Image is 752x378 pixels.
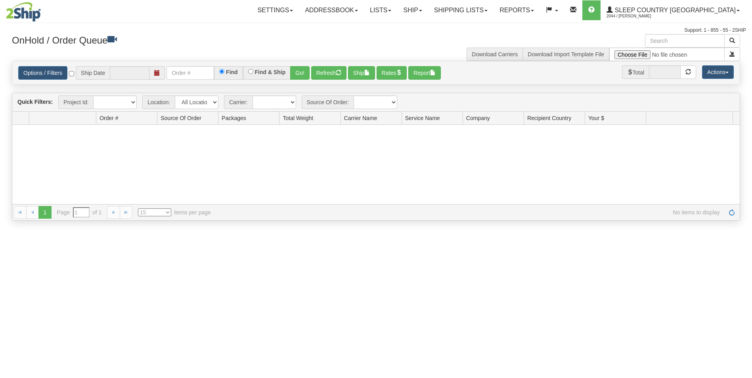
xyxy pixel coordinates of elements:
[725,206,738,219] a: Refresh
[142,95,175,109] span: Location:
[76,66,110,80] span: Ship Date
[405,114,440,122] span: Service Name
[622,65,649,79] span: Total
[12,34,370,46] h3: OnHold / Order Queue
[466,114,490,122] span: Company
[12,93,740,112] div: grid toolbar
[6,27,746,34] div: Support: 1 - 855 - 55 - 2SHIP
[302,95,354,109] span: Source Of Order:
[377,66,407,80] button: Rates
[528,51,604,57] a: Download Import Template File
[609,48,725,61] input: Import
[494,0,540,20] a: Reports
[100,114,118,122] span: Order #
[224,95,253,109] span: Carrier:
[601,0,746,20] a: Sleep Country [GEOGRAPHIC_DATA] 2044 / [PERSON_NAME]
[17,98,53,106] label: Quick Filters:
[348,66,375,80] button: Ship
[428,0,494,20] a: Shipping lists
[222,114,246,122] span: Packages
[226,69,238,75] label: Find
[645,34,725,48] input: Search
[18,66,67,80] a: Options / Filters
[607,12,666,20] span: 2044 / [PERSON_NAME]
[472,51,518,57] a: Download Carriers
[702,65,734,79] button: Actions
[222,208,720,216] span: No items to display
[299,0,364,20] a: Addressbook
[344,114,377,122] span: Carrier Name
[588,114,604,122] span: Your $
[161,114,201,122] span: Source Of Order
[364,0,397,20] a: Lists
[290,66,310,80] button: Go!
[283,114,313,122] span: Total Weight
[138,208,211,216] span: items per page
[255,69,286,75] label: Find & Ship
[58,95,93,109] span: Project Id:
[527,114,571,122] span: Recipient Country
[724,34,740,48] button: Search
[311,66,346,80] button: Refresh
[166,66,214,80] input: Order #
[251,0,299,20] a: Settings
[38,206,51,219] span: 1
[613,7,736,13] span: Sleep Country [GEOGRAPHIC_DATA]
[57,207,102,218] span: Page of 1
[6,2,41,22] img: logo2044.jpg
[397,0,428,20] a: Ship
[408,66,441,80] button: Report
